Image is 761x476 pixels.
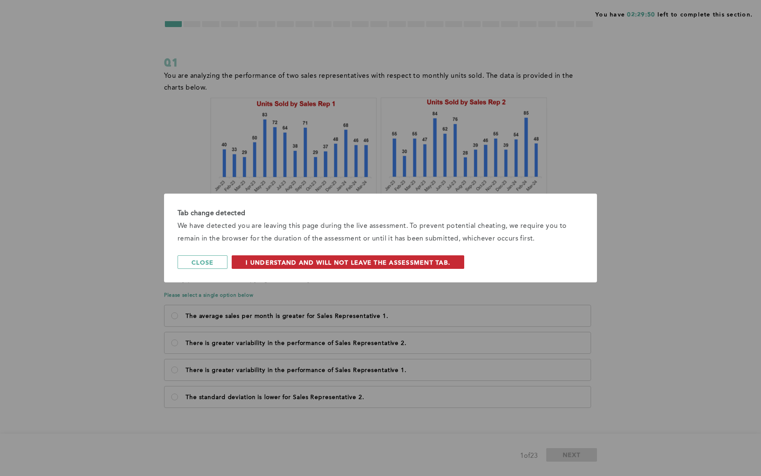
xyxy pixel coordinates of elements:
span: Close [192,258,214,266]
button: I understand and will not leave the assessment tab. [232,255,464,269]
button: Close [178,255,227,269]
div: Tab change detected [178,207,583,220]
div: We have detected you are leaving this page during the live assessment. To prevent potential cheat... [178,220,583,245]
span: I understand and will not leave the assessment tab. [246,258,450,266]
